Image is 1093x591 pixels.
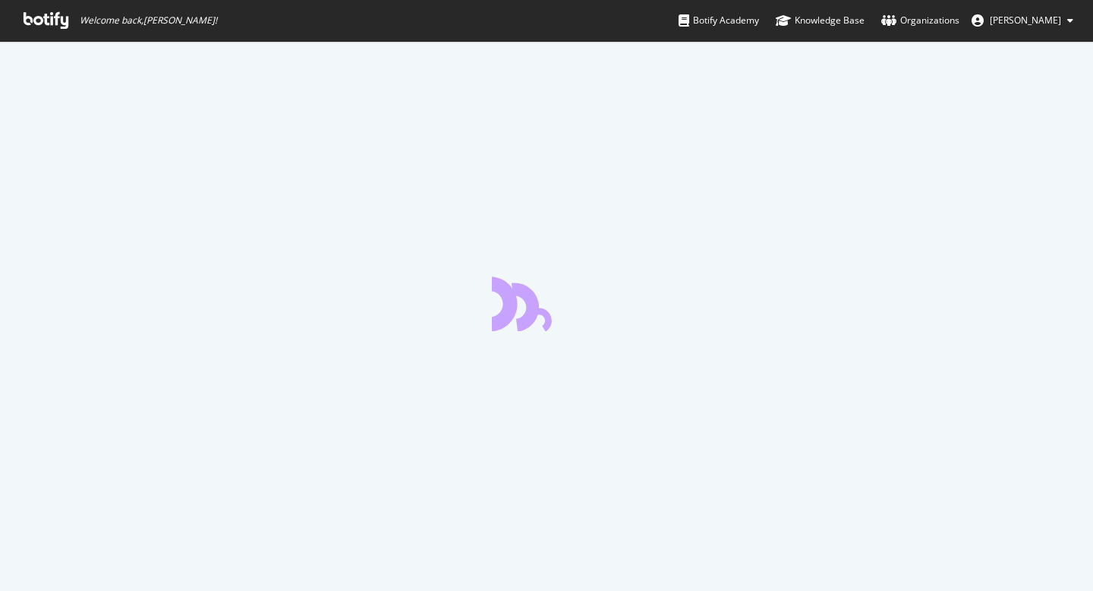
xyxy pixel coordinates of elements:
[990,14,1061,27] span: Nathan Redureau
[80,14,217,27] span: Welcome back, [PERSON_NAME] !
[492,277,601,331] div: animation
[679,13,759,28] div: Botify Academy
[776,13,865,28] div: Knowledge Base
[881,13,959,28] div: Organizations
[959,8,1085,33] button: [PERSON_NAME]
